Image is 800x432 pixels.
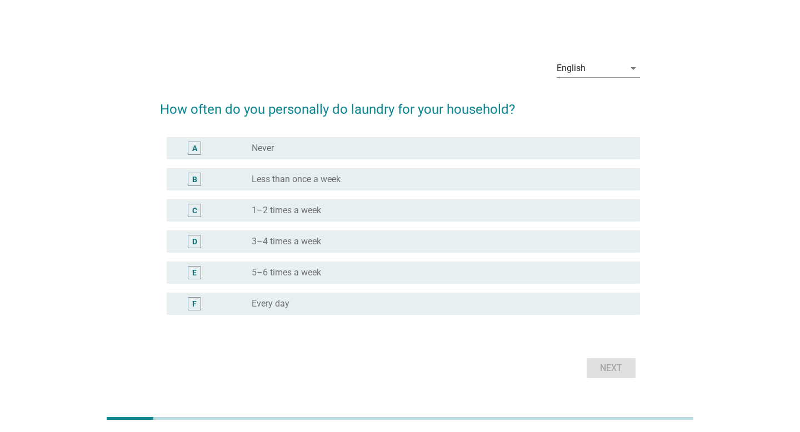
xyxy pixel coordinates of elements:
[557,63,586,73] div: English
[192,298,197,310] div: F
[252,236,321,247] label: 3–4 times a week
[192,267,197,279] div: E
[252,174,341,185] label: Less than once a week
[627,62,640,75] i: arrow_drop_down
[192,236,197,248] div: D
[252,143,274,154] label: Never
[192,205,197,217] div: C
[252,205,321,216] label: 1–2 times a week
[160,88,640,119] h2: How often do you personally do laundry for your household?
[252,267,321,278] label: 5–6 times a week
[252,298,289,309] label: Every day
[192,174,197,185] div: B
[192,143,197,154] div: A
